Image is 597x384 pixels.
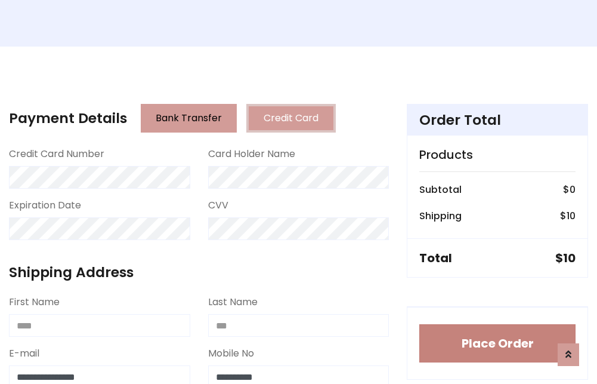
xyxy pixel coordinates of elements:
[419,324,576,363] button: Place Order
[9,264,389,281] h4: Shipping Address
[419,251,452,265] h5: Total
[563,250,576,266] span: 10
[419,184,462,195] h6: Subtotal
[555,251,576,265] h5: $
[208,147,295,161] label: Card Holder Name
[208,295,258,309] label: Last Name
[9,346,39,361] label: E-mail
[9,295,60,309] label: First Name
[419,210,462,222] h6: Shipping
[208,346,254,361] label: Mobile No
[208,198,228,213] label: CVV
[419,148,576,162] h5: Products
[570,183,576,196] span: 0
[9,110,127,127] h4: Payment Details
[9,198,81,213] label: Expiration Date
[9,147,104,161] label: Credit Card Number
[563,184,576,195] h6: $
[567,209,576,223] span: 10
[246,104,336,133] button: Credit Card
[560,210,576,222] h6: $
[141,104,237,133] button: Bank Transfer
[419,112,576,128] h4: Order Total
